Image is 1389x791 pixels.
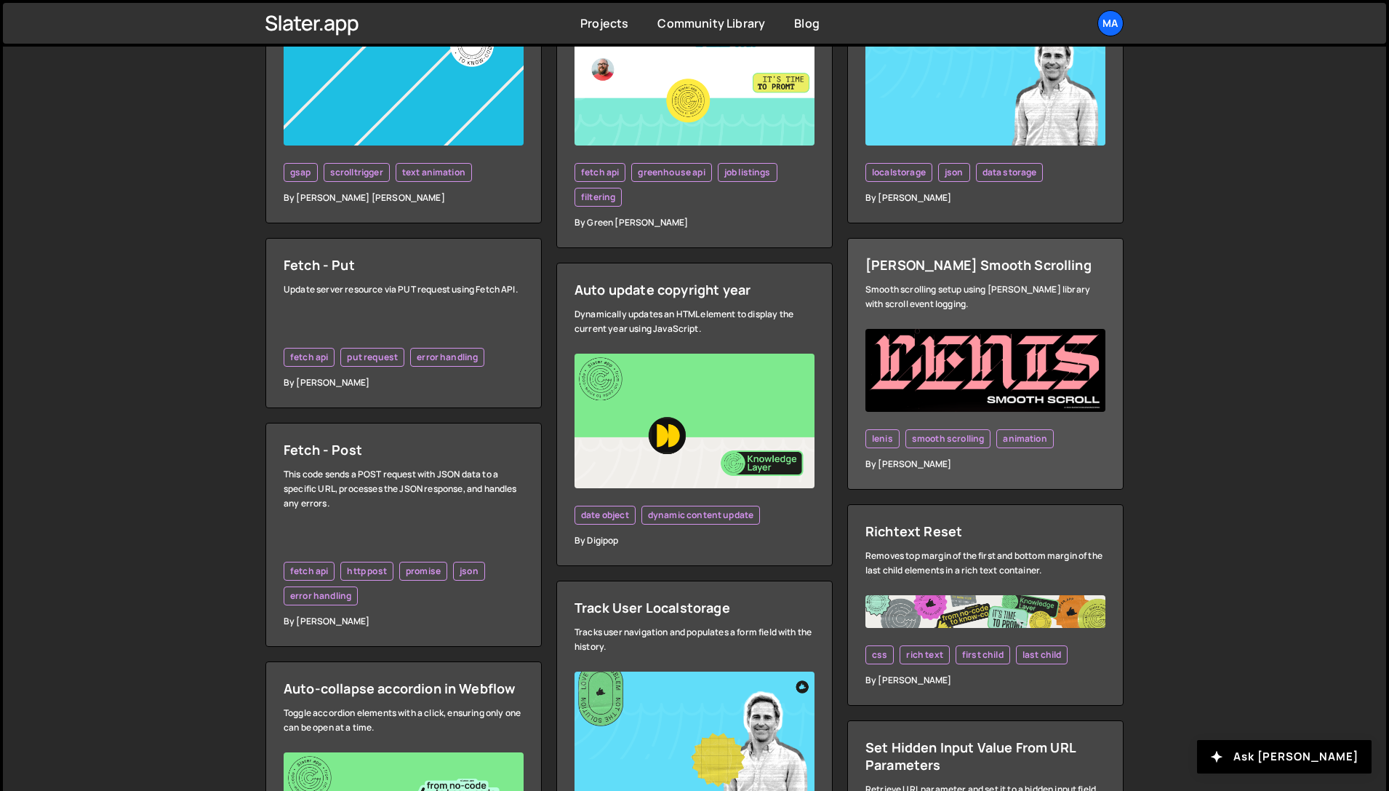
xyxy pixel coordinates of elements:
div: Toggle accordion elements with a click, ensuring only one can be open at a time. [284,706,524,735]
span: dynamic content update [648,509,754,521]
div: Richtext Reset [865,522,1105,540]
a: Richtext Reset Removes top margin of the first and bottom margin of the last child elements in a ... [847,504,1124,706]
span: text animation [402,167,465,178]
div: By Digipop [575,533,814,548]
span: fetch api [581,167,619,178]
span: json [945,167,964,178]
div: Auto update copyright year [575,281,814,298]
div: By [PERSON_NAME] [PERSON_NAME] [284,191,524,205]
div: This code sends a POST request with JSON data to a specific URL, processes the JSON response, and... [284,467,524,511]
a: Blog [794,15,820,31]
span: json [460,565,479,577]
div: Update server resource via PUT request using Fetch API. [284,282,524,297]
button: Ask [PERSON_NAME] [1197,740,1372,774]
span: first child [962,649,1004,661]
img: YT%20-%20Thumb.png [865,10,1105,146]
div: Smooth scrolling setup using [PERSON_NAME] library with scroll event logging. [865,282,1105,311]
span: scrolltrigger [330,167,383,178]
span: css [872,649,887,661]
div: Removes top margin of the first and bottom margin of the last child elements in a rich text conta... [865,549,1105,578]
img: YT%20-%20Thumb%20(13).png [284,10,524,146]
div: By Green [PERSON_NAME] [575,215,814,230]
span: fetch api [290,565,328,577]
div: By [PERSON_NAME] [284,375,524,390]
div: By [PERSON_NAME] [865,191,1105,205]
img: YT%20-%20Thumb%20(19).png [575,10,814,146]
a: Projects [580,15,628,31]
div: Tracks user navigation and populates a form field with the history. [575,625,814,654]
a: Ma [1097,10,1124,36]
span: greenhouse api [638,167,705,178]
span: error handling [290,590,351,602]
span: animation [1003,433,1046,445]
span: date object [581,509,629,521]
img: YT%20-%20Thumb%20(8).png [575,354,814,489]
div: Dynamically updates an HTML element to display the current year using JavaScript. [575,307,814,336]
span: error handling [417,351,478,363]
div: Fetch - Put [284,256,524,274]
img: Frame%20482.jpg [865,595,1105,628]
div: Set Hidden Input Value From URL Parameters [865,739,1105,774]
span: last child [1022,649,1062,661]
span: localstorage [872,167,926,178]
a: Community Library [657,15,765,31]
div: [PERSON_NAME] Smooth Scrolling [865,256,1105,274]
div: Auto-collapse accordion in Webflow [284,680,524,697]
a: Fetch - Post This code sends a POST request with JSON data to a specific URL, processes the JSON ... [265,423,542,647]
span: smooth scrolling [912,433,985,445]
div: By [PERSON_NAME] [284,614,524,629]
span: promise [406,565,441,577]
span: filtering [581,191,615,203]
span: put request [347,351,398,363]
a: Fetch - Put Update server resource via PUT request using Fetch API. fetch api put request error h... [265,238,542,408]
span: data storage [982,167,1037,178]
span: gsap [290,167,311,178]
img: Screenshot%202024-07-12%20at%201.16.56%E2%80%AFPM.png [865,329,1105,412]
div: Track User Localstorage [575,599,814,616]
a: [PERSON_NAME] Smooth Scrolling Smooth scrolling setup using [PERSON_NAME] library with scroll eve... [847,238,1124,490]
div: By [PERSON_NAME] [865,457,1105,472]
div: Fetch - Post [284,441,524,458]
span: rich text [906,649,942,661]
a: Auto update copyright year Dynamically updates an HTML element to display the current year using ... [556,263,833,567]
span: http post [347,565,386,577]
span: job listings [724,167,771,178]
span: lenis [872,433,893,445]
span: fetch api [290,351,328,363]
div: By [PERSON_NAME] [865,673,1105,688]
